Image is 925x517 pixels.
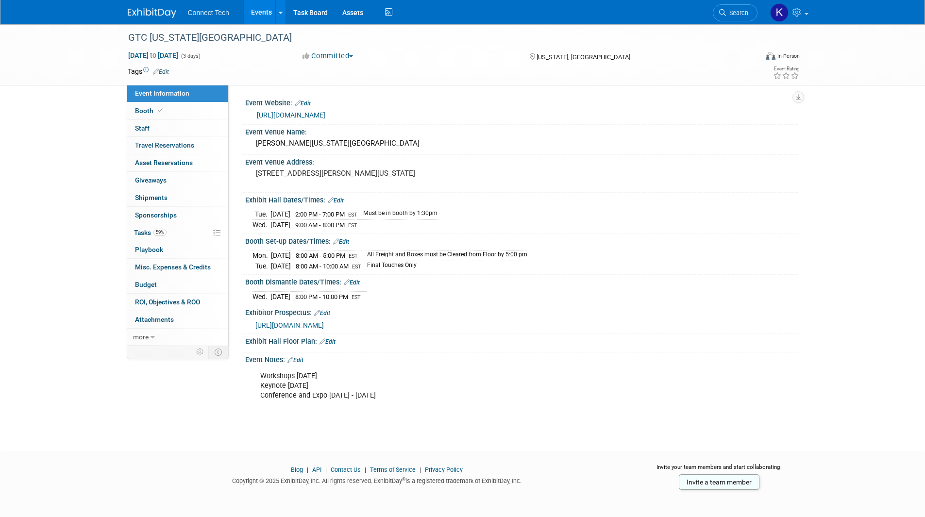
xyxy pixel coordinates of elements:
[713,4,757,21] a: Search
[270,291,290,301] td: [DATE]
[134,229,167,236] span: Tasks
[135,298,200,306] span: ROI, Objectives & ROO
[402,477,405,482] sup: ®
[127,172,228,189] a: Giveaways
[135,141,194,149] span: Travel Reservations
[127,207,228,224] a: Sponsorships
[287,357,303,364] a: Edit
[127,276,228,293] a: Budget
[135,176,167,184] span: Giveaways
[253,367,691,405] div: Workshops [DATE] Keynote [DATE] Conference and Expo [DATE] - [DATE]
[245,275,798,287] div: Booth Dismantle Dates/Times:
[127,102,228,119] a: Booth
[257,111,325,119] a: [URL][DOMAIN_NAME]
[125,29,743,47] div: GTC [US_STATE][GEOGRAPHIC_DATA]
[135,89,189,97] span: Event Information
[333,238,349,245] a: Edit
[777,52,800,60] div: In-Person
[679,474,759,490] a: Invite a team member
[255,321,324,329] a: [URL][DOMAIN_NAME]
[252,209,270,220] td: Tue.
[299,51,357,61] button: Committed
[320,338,336,345] a: Edit
[135,124,150,132] span: Staff
[135,281,157,288] span: Budget
[766,52,775,60] img: Format-Inperson.png
[362,466,369,473] span: |
[245,305,798,318] div: Exhibitor Prospectus:
[208,346,228,358] td: Toggle Event Tabs
[700,50,800,65] div: Event Format
[158,108,163,113] i: Booth reservation complete
[296,252,345,259] span: 8:00 AM - 5:00 PM
[323,466,329,473] span: |
[127,154,228,171] a: Asset Reservations
[127,259,228,276] a: Misc. Expenses & Credits
[271,261,291,271] td: [DATE]
[270,209,290,220] td: [DATE]
[252,250,271,261] td: Mon.
[537,53,630,61] span: [US_STATE], [GEOGRAPHIC_DATA]
[135,107,165,115] span: Booth
[357,209,437,220] td: Must be in booth by 1:30pm
[252,220,270,230] td: Wed.
[135,246,163,253] span: Playbook
[270,220,290,230] td: [DATE]
[135,159,193,167] span: Asset Reservations
[133,333,149,341] span: more
[245,234,798,247] div: Booth Set-up Dates/Times:
[328,197,344,204] a: Edit
[127,224,228,241] a: Tasks59%
[641,463,798,478] div: Invite your team members and start collaborating:
[153,68,169,75] a: Edit
[271,250,291,261] td: [DATE]
[256,169,465,178] pre: [STREET_ADDRESS][PERSON_NAME][US_STATE]
[361,250,527,261] td: All Freight and Boxes must be Cleared from Floor by 5:00 pm
[304,466,311,473] span: |
[295,211,345,218] span: 2:00 PM - 7:00 PM
[149,51,158,59] span: to
[135,211,177,219] span: Sponsorships
[425,466,463,473] a: Privacy Policy
[245,334,798,347] div: Exhibit Hall Floor Plan:
[127,329,228,346] a: more
[192,346,209,358] td: Personalize Event Tab Strip
[295,100,311,107] a: Edit
[245,352,798,365] div: Event Notes:
[245,96,798,108] div: Event Website:
[312,466,321,473] a: API
[296,263,349,270] span: 8:00 AM - 10:00 AM
[128,8,176,18] img: ExhibitDay
[348,222,357,229] span: EST
[252,136,790,151] div: [PERSON_NAME][US_STATE][GEOGRAPHIC_DATA]
[370,466,416,473] a: Terms of Service
[361,261,527,271] td: Final Touches Only
[352,264,361,270] span: EST
[127,85,228,102] a: Event Information
[127,311,228,328] a: Attachments
[726,9,748,17] span: Search
[128,67,169,76] td: Tags
[135,316,174,323] span: Attachments
[127,137,228,154] a: Travel Reservations
[245,155,798,167] div: Event Venue Address:
[295,293,348,300] span: 8:00 PM - 10:00 PM
[252,291,270,301] td: Wed.
[127,241,228,258] a: Playbook
[135,194,168,201] span: Shipments
[348,212,357,218] span: EST
[344,279,360,286] a: Edit
[153,229,167,236] span: 59%
[128,474,627,485] div: Copyright © 2025 ExhibitDay, Inc. All rights reserved. ExhibitDay is a registered trademark of Ex...
[128,51,179,60] span: [DATE] [DATE]
[773,67,799,71] div: Event Rating
[180,53,201,59] span: (3 days)
[349,253,358,259] span: EST
[135,263,211,271] span: Misc. Expenses & Credits
[252,261,271,271] td: Tue.
[331,466,361,473] a: Contact Us
[291,466,303,473] a: Blog
[352,294,361,300] span: EST
[127,294,228,311] a: ROI, Objectives & ROO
